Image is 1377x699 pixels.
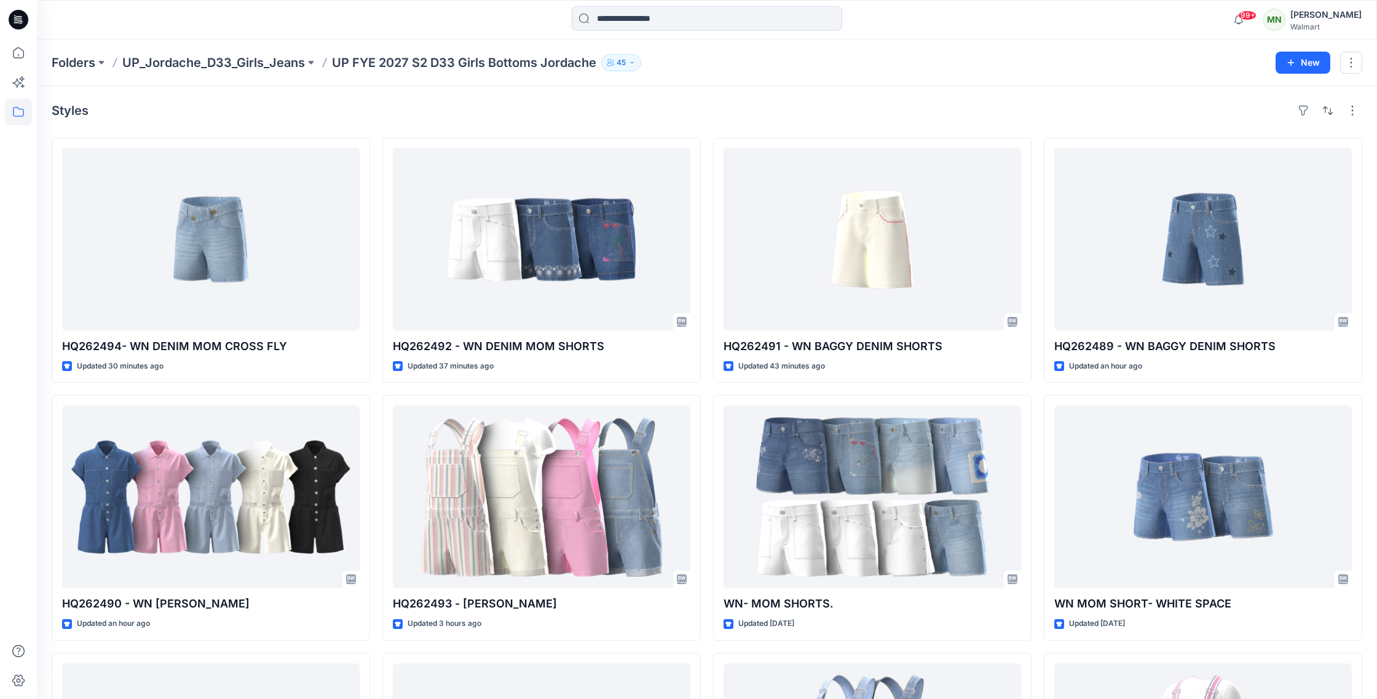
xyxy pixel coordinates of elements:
p: Updated an hour ago [1069,360,1142,373]
p: 45 [617,56,626,69]
p: HQ262489 - WN BAGGY DENIM SHORTS [1054,338,1352,355]
p: Updated [DATE] [1069,617,1125,630]
a: HQ262493 - SHORTALL [393,405,690,588]
p: HQ262493 - [PERSON_NAME] [393,595,690,612]
h4: Styles [52,103,89,118]
a: UP_Jordache_D33_Girls_Jeans [122,54,305,71]
p: HQ262492 - WN DENIM MOM SHORTS [393,338,690,355]
p: UP FYE 2027 S2 D33 Girls Bottoms Jordache [332,54,596,71]
p: Updated 37 minutes ago [408,360,494,373]
span: 99+ [1238,10,1257,20]
p: Updated [DATE] [738,617,794,630]
p: Updated 43 minutes ago [738,360,825,373]
a: WN MOM SHORT- WHITE SPACE [1054,405,1352,588]
div: MN [1263,9,1285,31]
p: Updated 30 minutes ago [77,360,164,373]
a: HQ262490 - WN DENIM ROMPER [62,405,360,588]
a: HQ262492 - WN DENIM MOM SHORTS [393,148,690,330]
p: Updated 3 hours ago [408,617,481,630]
p: HQ262494- WN DENIM MOM CROSS FLY [62,338,360,355]
a: Folders [52,54,95,71]
p: WN MOM SHORT- WHITE SPACE [1054,595,1352,612]
div: Walmart [1290,22,1362,31]
button: New [1276,52,1330,74]
a: HQ262491 - WN BAGGY DENIM SHORTS [724,148,1021,330]
a: HQ262494- WN DENIM MOM CROSS FLY [62,148,360,330]
a: HQ262489 - WN BAGGY DENIM SHORTS [1054,148,1352,330]
p: HQ262490 - WN [PERSON_NAME] [62,595,360,612]
button: 45 [601,54,641,71]
p: HQ262491 - WN BAGGY DENIM SHORTS [724,338,1021,355]
p: Updated an hour ago [77,617,150,630]
p: WN- MOM SHORTS. [724,595,1021,612]
a: WN- MOM SHORTS. [724,405,1021,588]
div: [PERSON_NAME] [1290,7,1362,22]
